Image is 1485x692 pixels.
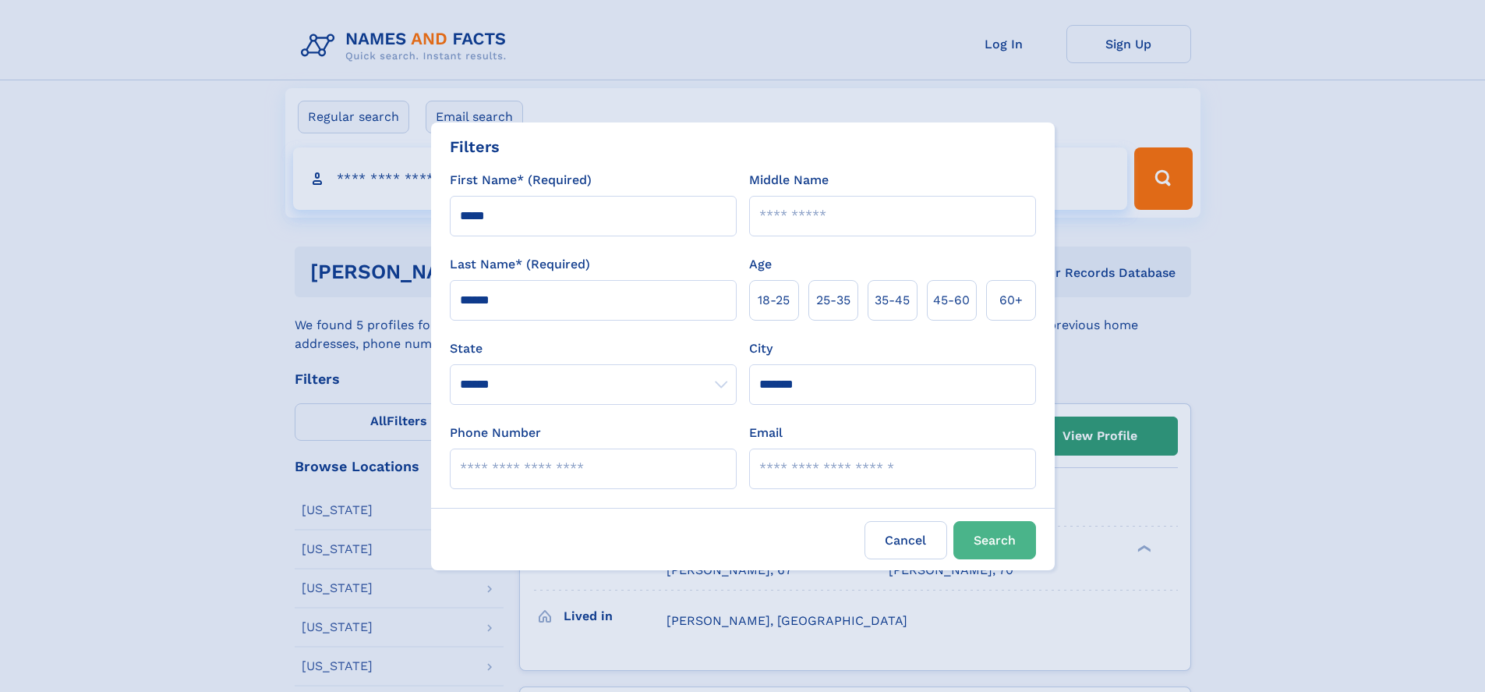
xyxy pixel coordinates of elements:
label: City [749,339,773,358]
label: Cancel [864,521,947,559]
label: Email [749,424,783,442]
span: 45‑60 [933,291,970,310]
span: 18‑25 [758,291,790,310]
label: First Name* (Required) [450,171,592,190]
button: Search [953,521,1036,559]
label: Age [749,255,772,274]
span: 25‑35 [816,291,850,310]
label: State [450,339,737,358]
label: Middle Name [749,171,829,190]
span: 60+ [999,291,1023,310]
label: Phone Number [450,424,541,442]
span: 35‑45 [875,291,910,310]
div: Filters [450,135,500,158]
label: Last Name* (Required) [450,255,590,274]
